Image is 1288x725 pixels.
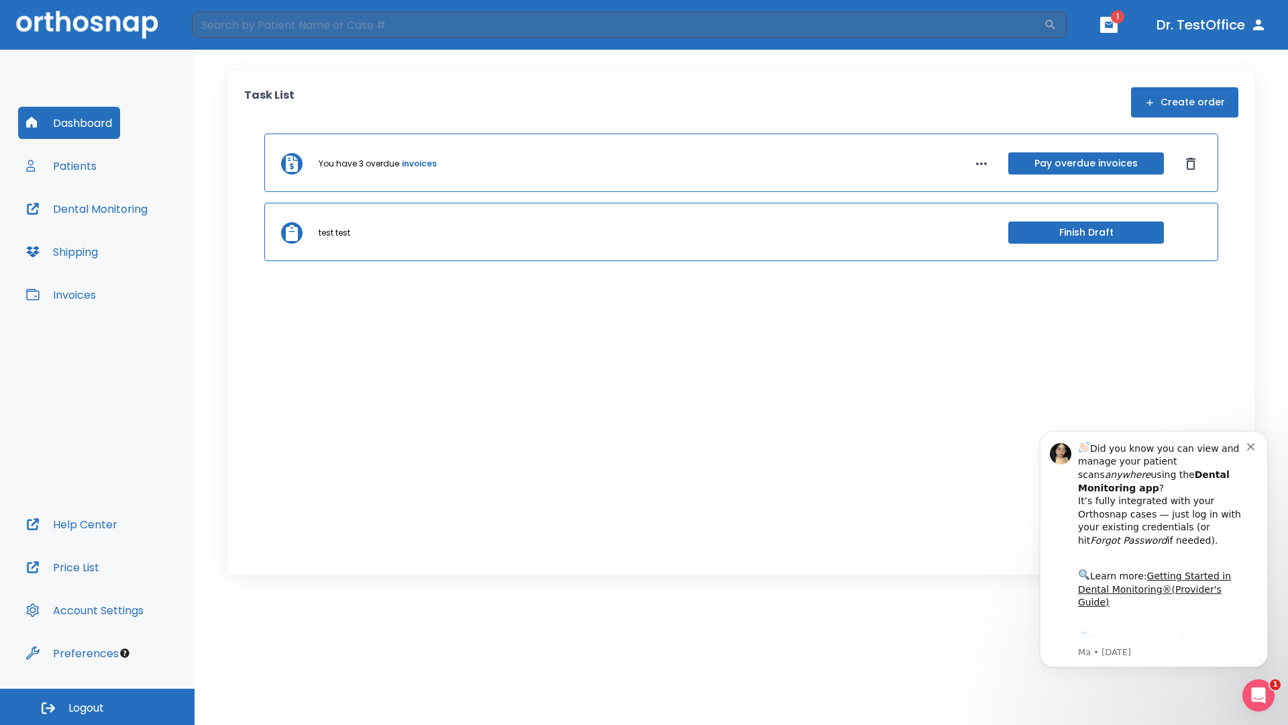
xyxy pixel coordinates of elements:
[18,236,106,268] button: Shipping
[319,227,350,239] p: test test
[402,158,437,170] a: invoices
[192,11,1044,38] input: Search by Patient Name or Case #
[18,508,125,540] button: Help Center
[119,647,131,659] div: Tooltip anchor
[1151,13,1272,37] button: Dr. TestOffice
[58,222,178,246] a: App Store
[18,107,120,139] button: Dashboard
[18,279,104,311] button: Invoices
[68,701,104,716] span: Logout
[1180,153,1201,175] button: Dismiss
[244,87,294,117] p: Task List
[58,236,227,248] p: Message from Ma, sent 3w ago
[1270,679,1281,690] span: 1
[18,193,156,225] button: Dental Monitoring
[18,594,152,626] button: Account Settings
[1131,87,1238,117] button: Create order
[1111,10,1124,23] span: 1
[319,158,399,170] p: You have 3 overdue
[1008,222,1164,244] button: Finish Draft
[58,219,227,287] div: Download the app: | ​ Let us know if you need help getting started!
[16,11,158,38] img: Orthosnap
[1020,411,1288,689] iframe: Intercom notifications message
[18,551,107,583] button: Price List
[1242,679,1275,712] iframe: Intercom live chat
[18,150,105,182] button: Patients
[1008,152,1164,175] button: Pay overdue invoices
[227,29,238,40] button: Dismiss notification
[18,637,127,669] button: Preferences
